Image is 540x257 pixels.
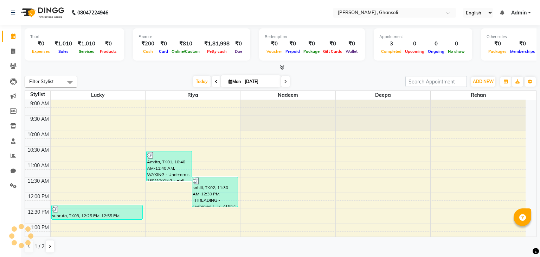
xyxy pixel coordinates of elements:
[147,151,192,181] div: Amrita, TK01, 10:40 AM-11:40 AM, WAXING - Underarms 150,WAXING - Half Leg 400
[26,131,50,138] div: 10:00 AM
[508,40,537,48] div: ₹0
[302,40,321,48] div: ₹0
[265,40,284,48] div: ₹0
[431,91,526,100] span: Rehan
[30,40,52,48] div: ₹0
[26,193,50,200] div: 12:00 PM
[29,79,54,84] span: Filter Stylist
[321,49,344,54] span: Gift Cards
[205,49,229,54] span: Petty cash
[403,49,426,54] span: Upcoming
[265,34,359,40] div: Redemption
[446,49,467,54] span: No show
[193,76,211,87] span: Today
[232,40,245,48] div: ₹0
[25,91,50,98] div: Stylist
[227,79,243,84] span: Mon
[170,49,201,54] span: Online/Custom
[77,3,108,23] b: 08047224946
[157,40,170,48] div: ₹0
[141,49,155,54] span: Cash
[52,40,75,48] div: ₹1,010
[487,40,508,48] div: ₹0
[75,40,98,48] div: ₹1,010
[426,40,446,48] div: 0
[157,49,170,54] span: Card
[265,49,284,54] span: Voucher
[29,115,50,123] div: 9:30 AM
[240,91,335,100] span: nadeem
[336,91,430,100] span: deepa
[52,205,143,219] div: sunruta, TK03, 12:25 PM-12:55 PM, HAIRCUTS/STYLING - Men's Advance Haircut
[51,91,145,100] span: Lucky
[379,40,403,48] div: 3
[98,49,118,54] span: Products
[192,177,237,207] div: sahili, TK02, 11:30 AM-12:30 PM, THREADING - Eyebrows,THREADING - Eyebrows
[471,77,495,87] button: ADD NEW
[302,49,321,54] span: Package
[487,49,508,54] span: Packages
[139,40,157,48] div: ₹200
[139,34,245,40] div: Finance
[18,3,66,23] img: logo
[29,100,50,107] div: 9:00 AM
[170,40,201,48] div: ₹810
[403,40,426,48] div: 0
[30,49,52,54] span: Expenses
[321,40,344,48] div: ₹0
[511,9,527,17] span: Admin
[26,162,50,169] div: 11:00 AM
[284,49,302,54] span: Prepaid
[508,49,537,54] span: Memberships
[57,49,70,54] span: Sales
[243,76,278,87] input: 2025-09-01
[77,49,96,54] span: Services
[473,79,494,84] span: ADD NEW
[379,49,403,54] span: Completed
[30,34,118,40] div: Total
[34,243,44,250] span: 1 / 2
[26,177,50,185] div: 11:30 AM
[29,224,50,231] div: 1:00 PM
[284,40,302,48] div: ₹0
[344,49,359,54] span: Wallet
[26,146,50,154] div: 10:30 AM
[201,40,232,48] div: ₹1,81,998
[405,76,467,87] input: Search Appointment
[233,49,244,54] span: Due
[446,40,467,48] div: 0
[379,34,467,40] div: Appointment
[146,91,240,100] span: Riya
[426,49,446,54] span: Ongoing
[344,40,359,48] div: ₹0
[26,208,50,216] div: 12:30 PM
[98,40,118,48] div: ₹0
